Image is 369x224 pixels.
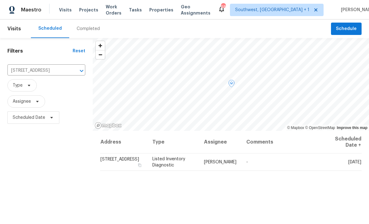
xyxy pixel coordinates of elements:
[246,160,248,164] span: -
[21,7,41,13] span: Maestro
[129,8,142,12] span: Tasks
[73,48,85,54] div: Reset
[77,67,86,75] button: Open
[13,98,31,105] span: Assignee
[147,131,199,153] th: Type
[77,26,100,32] div: Completed
[331,23,362,35] button: Schedule
[137,162,142,168] button: Copy Address
[96,41,105,50] button: Zoom in
[241,131,320,153] th: Comments
[59,7,72,13] span: Visits
[287,126,304,130] a: Mapbox
[7,66,68,75] input: Search for an address...
[100,131,147,153] th: Address
[221,4,225,10] div: 68
[337,126,367,130] a: Improve this map
[336,25,357,33] span: Schedule
[100,157,139,162] span: [STREET_ADDRESS]
[152,157,185,167] span: Listed Inventory Diagnostic
[7,22,21,36] span: Visits
[305,126,335,130] a: OpenStreetMap
[106,4,121,16] span: Work Orders
[96,50,105,59] button: Zoom out
[149,7,173,13] span: Properties
[13,114,45,121] span: Scheduled Date
[320,131,362,153] th: Scheduled Date ↑
[199,131,241,153] th: Assignee
[7,48,73,54] h1: Filters
[95,122,122,129] a: Mapbox homepage
[79,7,98,13] span: Projects
[38,25,62,32] div: Scheduled
[348,160,361,164] span: [DATE]
[13,82,23,88] span: Type
[181,4,210,16] span: Geo Assignments
[228,80,235,89] div: Map marker
[235,7,309,13] span: Southwest, [GEOGRAPHIC_DATA] + 1
[204,160,236,164] span: [PERSON_NAME]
